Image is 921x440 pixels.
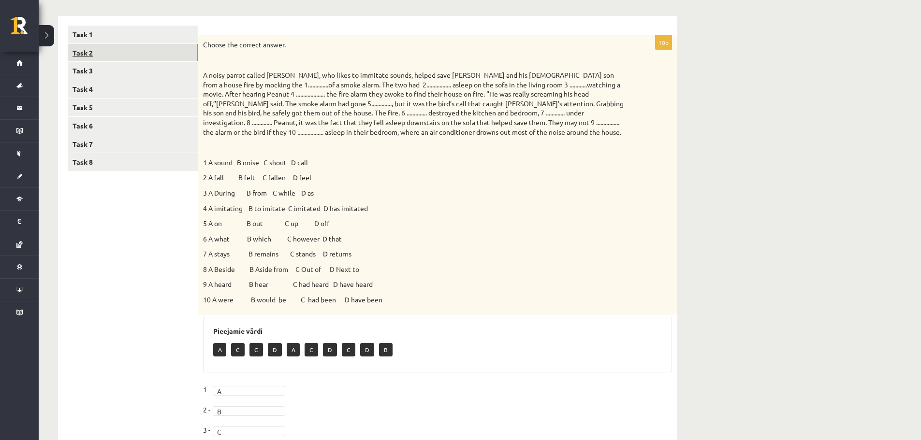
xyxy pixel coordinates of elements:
a: Task 2 [68,44,198,62]
h3: Pieejamie vārdi [213,327,662,335]
p: C [231,343,245,356]
p: 10 A were B would be C had been D have been [203,295,624,305]
a: Task 8 [68,153,198,171]
a: Task 4 [68,80,198,98]
p: B [379,343,393,356]
a: Task 1 [68,26,198,43]
p: D [360,343,374,356]
p: A [213,343,226,356]
a: Task 5 [68,99,198,116]
p: 1 - [203,382,210,397]
p: 9 A heard B hear C had heard D have heard [203,280,624,289]
p: 6 A what B which C however D that [203,234,624,244]
a: B [213,406,285,416]
p: A noisy parrot called [PERSON_NAME], who likes to immitate sounds, helped save [PERSON_NAME] and ... [203,71,624,137]
p: Choose the correct answer. [203,40,624,50]
span: A [217,386,272,396]
span: B [217,407,272,416]
a: A [213,386,285,396]
p: C [305,343,318,356]
p: 2 - [203,402,210,417]
p: C [249,343,263,356]
a: Rīgas 1. Tālmācības vidusskola [11,17,39,41]
a: C [213,426,285,436]
span: C [217,427,272,437]
a: Task 6 [68,117,198,135]
p: A [287,343,300,356]
p: 1 A sound B noise C shout D call [203,158,624,168]
p: D [268,343,282,356]
p: 2 A fall B felt C fallen D feel [203,173,624,183]
a: Task 7 [68,135,198,153]
p: C [342,343,355,356]
a: Task 3 [68,62,198,80]
p: 3 - [203,423,210,437]
p: 5 A on B out C up D off [203,219,624,228]
p: 7 A stays B remains C stands D returns [203,249,624,259]
p: 10p [655,35,672,50]
p: D [323,343,337,356]
p: 8 A Beside B Aside from C Out of D Next to [203,265,624,274]
p: 3 A During B from C while D as [203,188,624,198]
p: 4 A imitating B to imitate C imitated D has imitated [203,204,624,213]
